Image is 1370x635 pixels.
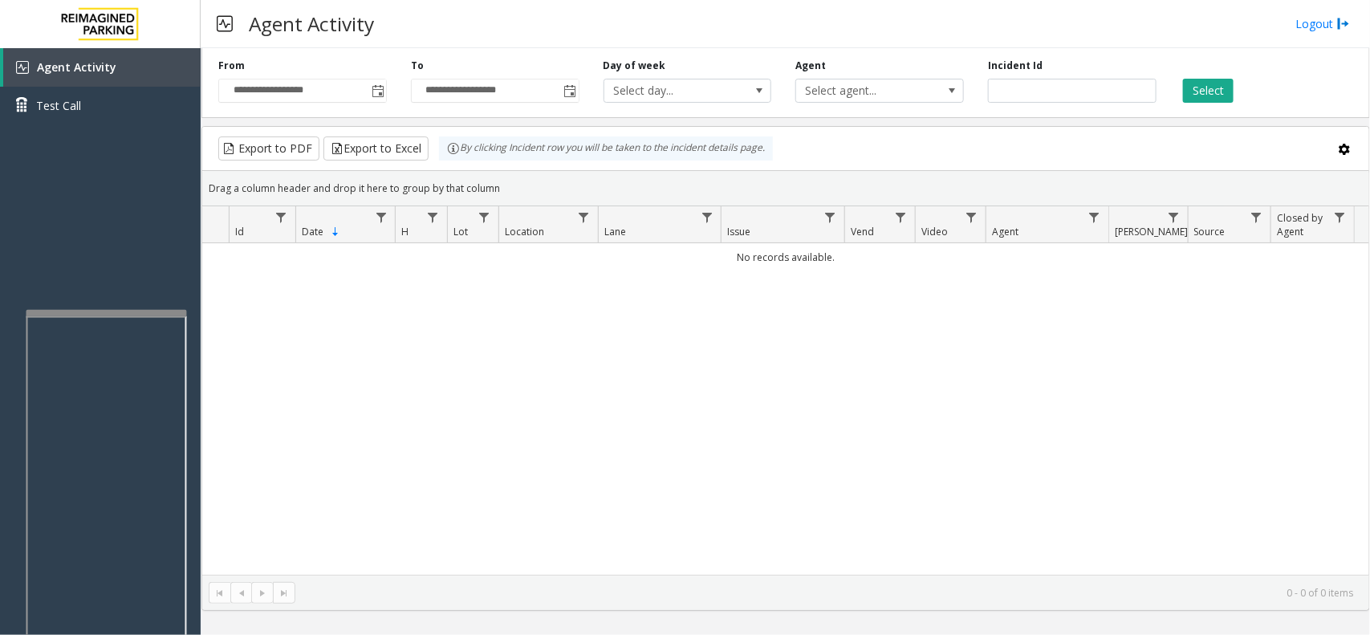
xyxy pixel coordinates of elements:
span: Sortable [329,226,342,238]
a: Agent Filter Menu [1083,206,1105,228]
label: Agent [795,59,826,73]
div: Data table [202,206,1369,575]
img: pageIcon [217,4,233,43]
div: Drag a column header and drop it here to group by that column [202,174,1369,202]
span: Agent [992,225,1018,238]
span: Agent Activity [37,59,116,75]
a: Source Filter Menu [1246,206,1267,228]
a: Agent Activity [3,48,201,87]
a: Closed by Agent Filter Menu [1329,206,1351,228]
span: Test Call [36,97,81,114]
img: infoIcon.svg [447,142,460,155]
a: Video Filter Menu [961,206,982,228]
button: Export to Excel [323,136,429,161]
span: Lot [453,225,468,238]
span: Issue [728,225,751,238]
span: H [402,225,409,238]
a: Issue Filter Menu [819,206,841,228]
a: Logout [1295,15,1350,32]
span: Lane [604,225,626,238]
a: Vend Filter Menu [890,206,912,228]
span: Date [302,225,323,238]
span: Location [505,225,544,238]
button: Select [1183,79,1234,103]
h3: Agent Activity [241,4,382,43]
label: From [218,59,245,73]
a: Date Filter Menu [370,206,392,228]
kendo-pager-info: 0 - 0 of 0 items [305,586,1353,600]
label: To [411,59,424,73]
span: Vend [851,225,874,238]
label: Day of week [604,59,666,73]
span: Video [921,225,948,238]
a: Lot Filter Menu [474,206,495,228]
img: 'icon' [16,61,29,74]
a: Id Filter Menu [270,206,292,228]
span: Select agent... [796,79,929,102]
img: logout [1337,15,1350,32]
td: No records available. [202,243,1369,271]
a: H Filter Menu [421,206,443,228]
button: Export to PDF [218,136,319,161]
span: Select day... [604,79,738,102]
label: Incident Id [988,59,1043,73]
div: By clicking Incident row you will be taken to the incident details page. [439,136,773,161]
span: [PERSON_NAME] [1115,225,1188,238]
span: Toggle popup [561,79,579,102]
span: Closed by Agent [1277,211,1323,238]
a: Lane Filter Menu [696,206,718,228]
span: Id [235,225,244,238]
span: Source [1194,225,1226,238]
a: Location Filter Menu [573,206,595,228]
span: Toggle popup [368,79,386,102]
a: Parker Filter Menu [1163,206,1185,228]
